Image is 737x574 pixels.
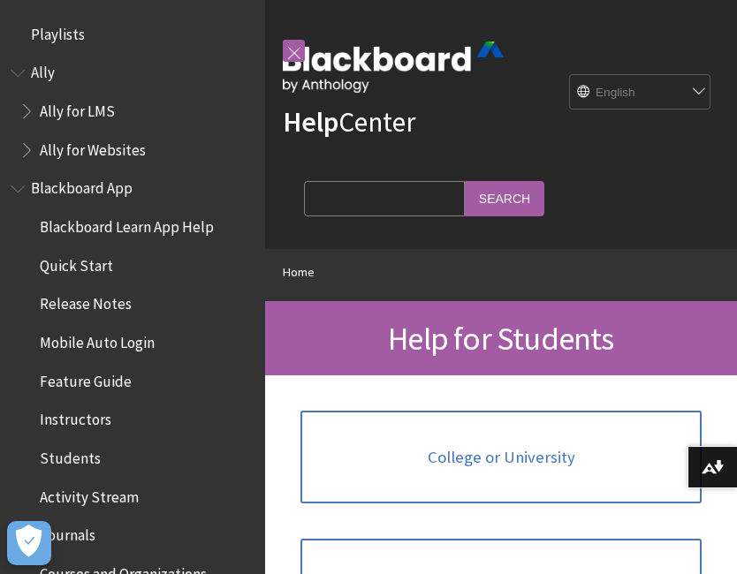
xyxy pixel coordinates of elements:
a: Home [283,261,315,283]
strong: Help [283,104,338,140]
span: Ally for LMS [40,96,115,120]
span: Students [40,443,101,467]
span: Mobile Auto Login [40,328,155,351]
span: Ally [31,58,55,82]
select: Site Language Selector [570,75,711,110]
span: Instructors [40,405,111,429]
button: Open Preferences [7,521,51,565]
span: Release Notes [40,290,132,313]
span: Quick Start [40,251,113,275]
input: Search [465,181,544,215]
span: College or University [428,448,575,467]
span: Journals [40,521,95,545]
span: Feature Guide [40,366,132,390]
nav: Book outline for Anthology Ally Help [11,58,255,165]
span: Help for Students [388,318,613,359]
span: Blackboard Learn App Help [40,212,214,236]
span: Playlists [31,19,85,43]
span: Ally for Websites [40,135,146,159]
nav: Book outline for Playlists [11,19,255,49]
img: Blackboard by Anthology [283,42,504,93]
span: Activity Stream [40,482,139,506]
span: Blackboard App [31,174,133,198]
a: HelpCenter [283,104,415,140]
a: College or University [300,411,702,504]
